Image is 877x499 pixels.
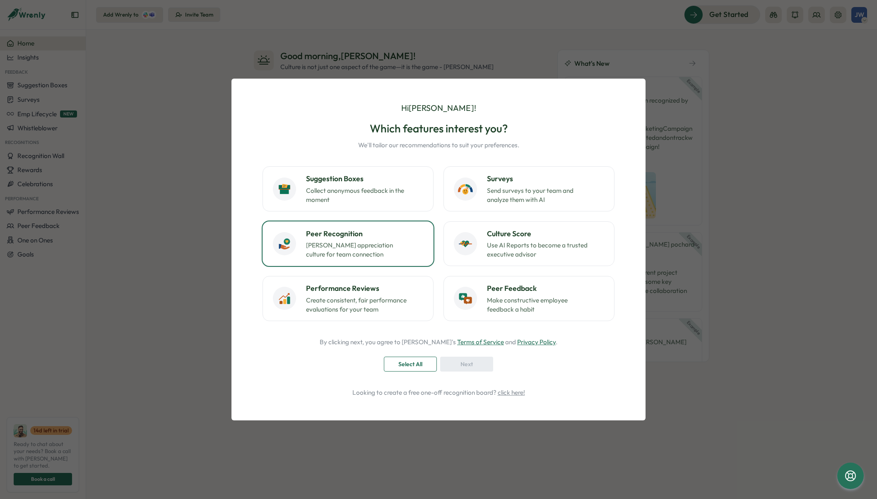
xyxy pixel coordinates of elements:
[263,221,434,266] button: Peer Recognition[PERSON_NAME] appreciation culture for team connection
[320,338,557,347] p: By clicking next, you agree to [PERSON_NAME]'s and .
[384,357,437,372] button: Select All
[487,186,590,204] p: Send surveys to your team and analyze them with AI
[263,276,434,321] button: Performance ReviewsCreate consistent, fair performance evaluations for your team
[487,296,590,314] p: Make constructive employee feedback a habit
[358,141,519,150] p: We'll tailor our recommendations to suit your preferences.
[517,338,556,346] a: Privacy Policy
[457,338,504,346] a: Terms of Service
[358,121,519,136] h2: Which features interest you?
[487,228,604,239] h3: Culture Score
[498,389,525,396] a: click here!
[255,388,622,397] p: Looking to create a free one-off recognition board?
[487,241,590,259] p: Use AI Reports to become a trusted executive advisor
[306,241,410,259] p: [PERSON_NAME] appreciation culture for team connection
[398,357,422,371] span: Select All
[306,283,423,294] h3: Performance Reviews
[401,102,476,115] p: Hi [PERSON_NAME] !
[443,221,614,266] button: Culture ScoreUse AI Reports to become a trusted executive advisor
[306,173,423,184] h3: Suggestion Boxes
[306,296,410,314] p: Create consistent, fair performance evaluations for your team
[487,173,604,184] h3: Surveys
[443,166,614,211] button: SurveysSend surveys to your team and analyze them with AI
[306,228,423,239] h3: Peer Recognition
[443,276,614,321] button: Peer FeedbackMake constructive employee feedback a habit
[487,283,604,294] h3: Peer Feedback
[263,166,434,211] button: Suggestion BoxesCollect anonymous feedback in the moment
[306,186,410,204] p: Collect anonymous feedback in the moment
